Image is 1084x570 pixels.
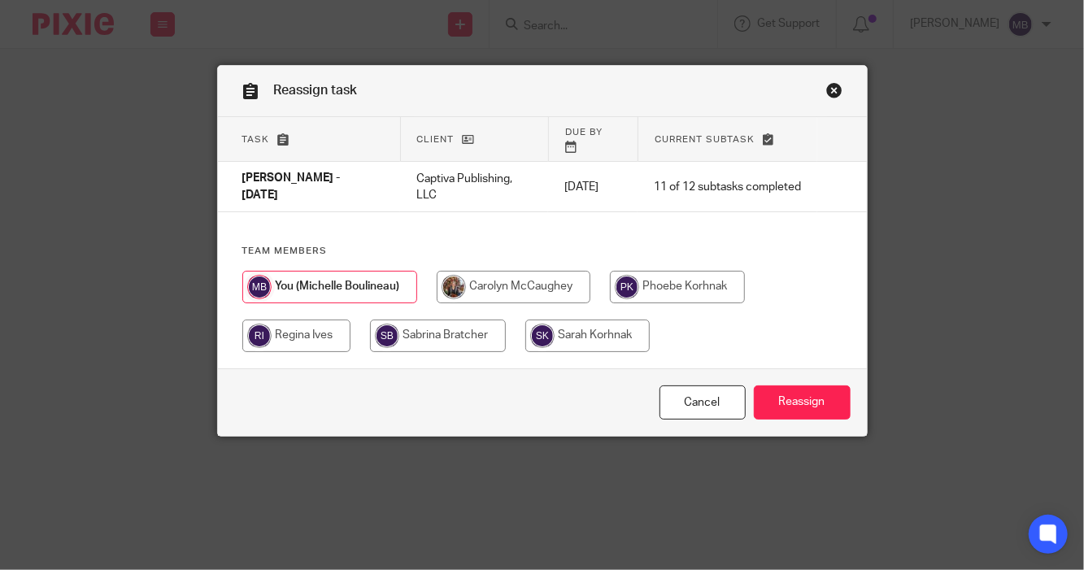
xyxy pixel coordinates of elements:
span: [PERSON_NAME] - [DATE] [242,173,341,202]
a: Close this dialog window [660,385,746,420]
p: [DATE] [564,179,621,195]
a: Close this dialog window [826,82,842,104]
input: Reassign [754,385,851,420]
span: Task [242,135,270,144]
span: Reassign task [274,84,358,97]
span: Due by [565,128,603,137]
p: Captiva Publishing, LLC [416,171,532,204]
span: Current subtask [655,135,755,144]
span: Client [417,135,455,144]
td: 11 of 12 subtasks completed [638,162,817,212]
h4: Team members [242,245,842,258]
